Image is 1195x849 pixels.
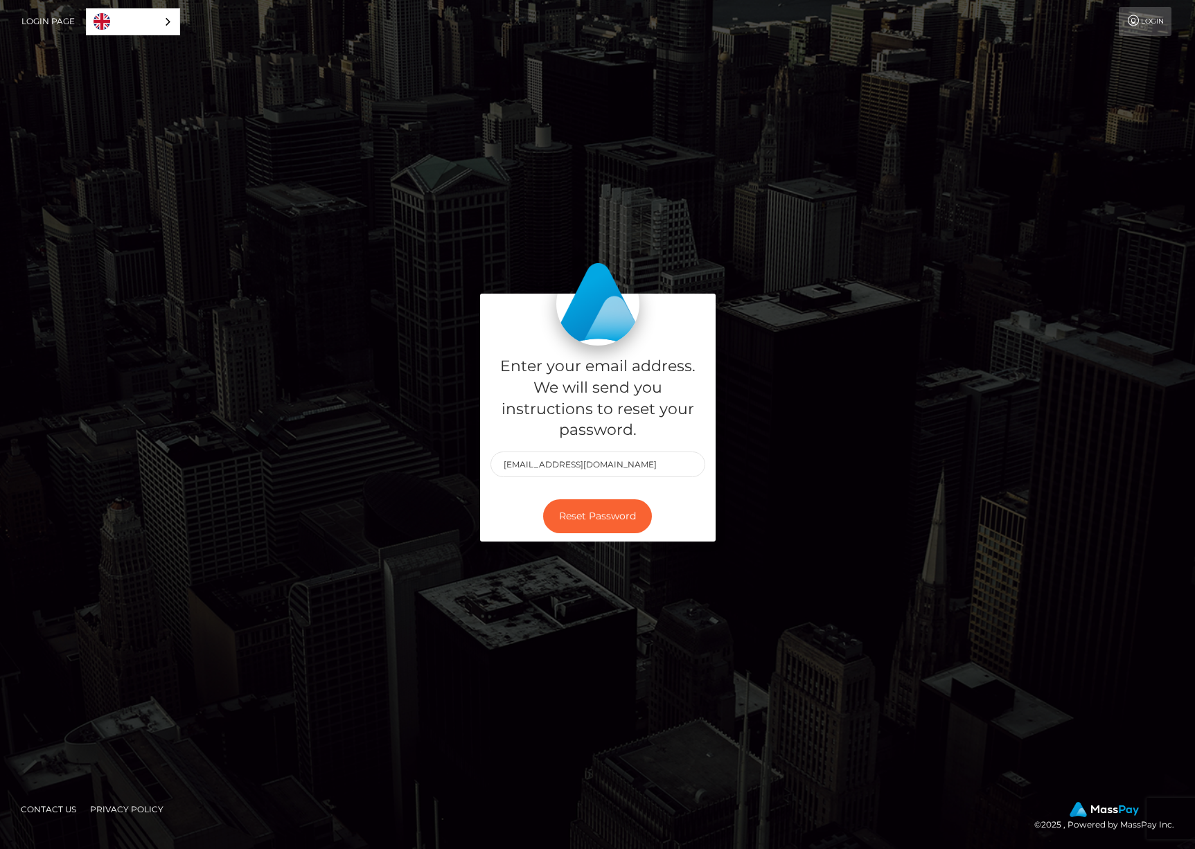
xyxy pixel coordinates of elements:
[490,356,705,441] h5: Enter your email address. We will send you instructions to reset your password.
[490,452,705,477] input: E-mail...
[1119,7,1171,36] a: Login
[87,9,179,35] a: English
[21,7,75,36] a: Login Page
[556,262,639,346] img: MassPay Login
[15,798,82,820] a: Contact Us
[543,499,652,533] button: Reset Password
[86,8,180,35] div: Language
[85,798,169,820] a: Privacy Policy
[86,8,180,35] aside: Language selected: English
[1034,802,1185,832] div: © 2025 , Powered by MassPay Inc.
[1070,802,1139,817] img: MassPay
